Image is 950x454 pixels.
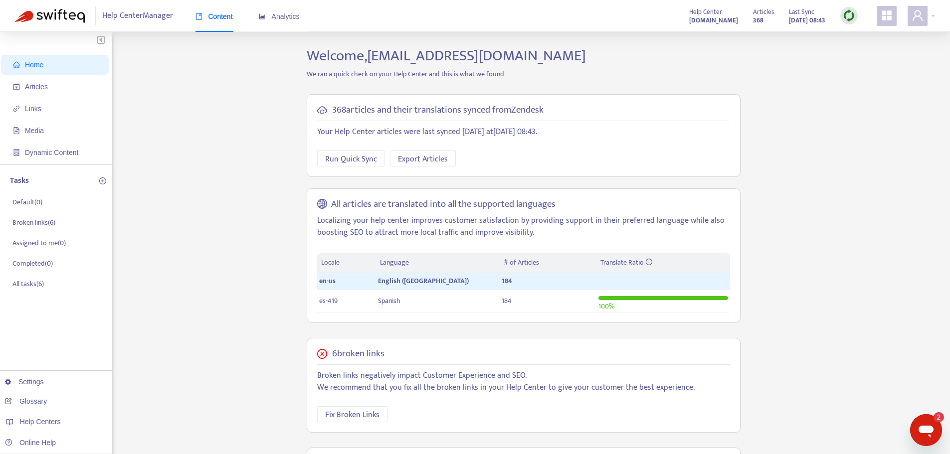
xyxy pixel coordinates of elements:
th: Language [376,253,500,273]
span: Welcome, [EMAIL_ADDRESS][DOMAIN_NAME] [307,43,586,68]
span: book [195,13,202,20]
a: Glossary [5,397,47,405]
span: Home [25,61,43,69]
span: global [317,199,327,210]
span: Articles [753,6,774,17]
img: Swifteq [15,9,85,23]
span: en-us [319,275,336,287]
p: Localizing your help center improves customer satisfaction by providing support in their preferre... [317,215,730,239]
h5: All articles are translated into all the supported languages [331,199,556,210]
span: Help Center [689,6,722,17]
iframe: Button to launch messaging window, 2 unread messages [910,414,942,446]
p: Default ( 0 ) [12,197,42,207]
span: file-image [13,127,20,134]
span: close-circle [317,349,327,359]
a: Online Help [5,439,56,447]
p: We ran a quick check on your Help Center and this is what we found [299,69,748,79]
p: Your Help Center articles were last synced [DATE] at [DATE] 08:43 . [317,126,730,138]
span: user [912,9,924,21]
iframe: Number of unread messages [924,412,944,422]
a: [DOMAIN_NAME] [689,14,738,26]
span: 100 % [598,301,614,312]
span: container [13,149,20,156]
span: area-chart [259,13,266,20]
span: Dynamic Content [25,149,78,156]
p: Completed ( 0 ) [12,258,53,269]
span: plus-circle [99,177,106,184]
img: sync.dc5367851b00ba804db3.png [843,9,855,22]
p: Tasks [10,175,29,187]
span: Media [25,127,44,135]
p: All tasks ( 6 ) [12,279,44,289]
p: Broken links negatively impact Customer Experience and SEO. We recommend that you fix all the bro... [317,370,730,394]
button: Export Articles [390,151,456,166]
span: Help Center Manager [102,6,173,25]
a: Settings [5,378,44,386]
span: home [13,61,20,68]
span: Content [195,12,233,20]
h5: 368 articles and their translations synced from Zendesk [332,105,544,116]
button: Fix Broken Links [317,406,387,422]
p: Broken links ( 6 ) [12,217,55,228]
span: appstore [881,9,893,21]
span: Analytics [259,12,300,20]
th: # of Articles [500,253,596,273]
span: account-book [13,83,20,90]
span: Export Articles [398,153,448,165]
th: Locale [317,253,376,273]
span: 184 [502,275,512,287]
span: 184 [502,295,512,306]
span: Run Quick Sync [325,153,377,165]
span: Help Centers [20,418,61,426]
span: es-419 [319,295,338,306]
span: link [13,105,20,112]
span: Fix Broken Links [325,409,380,421]
span: Spanish [378,295,400,306]
strong: [DATE] 08:43 [789,15,825,26]
button: Run Quick Sync [317,151,385,166]
strong: [DOMAIN_NAME] [689,15,738,26]
span: Last Sync [789,6,814,17]
strong: 368 [753,15,763,26]
span: Links [25,105,41,113]
span: cloud-sync [317,105,327,115]
span: English ([GEOGRAPHIC_DATA]) [378,275,469,287]
h5: 6 broken links [332,348,384,360]
p: Assigned to me ( 0 ) [12,238,66,248]
span: Articles [25,83,48,91]
div: Translate Ratio [600,257,726,268]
